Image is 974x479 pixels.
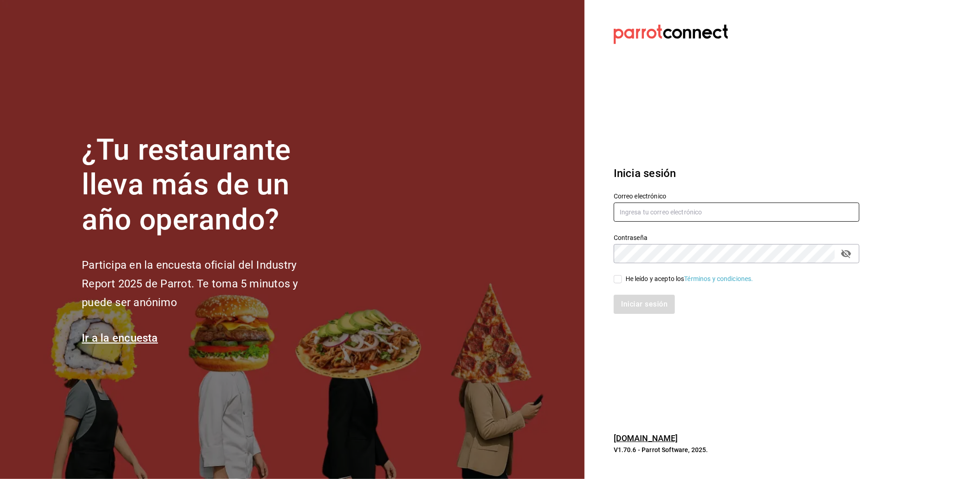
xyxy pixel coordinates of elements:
a: [DOMAIN_NAME] [614,433,678,443]
input: Ingresa tu correo electrónico [614,203,859,222]
h3: Inicia sesión [614,165,859,182]
div: He leído y acepto los [626,274,753,284]
h1: ¿Tu restaurante lleva más de un año operando? [82,133,328,238]
h2: Participa en la encuesta oficial del Industry Report 2025 de Parrot. Te toma 5 minutos y puede se... [82,256,328,312]
label: Contraseña [614,234,859,241]
button: passwordField [838,246,854,261]
p: V1.70.6 - Parrot Software, 2025. [614,445,859,454]
a: Términos y condiciones. [684,275,753,282]
label: Correo electrónico [614,193,859,199]
a: Ir a la encuesta [82,332,158,344]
